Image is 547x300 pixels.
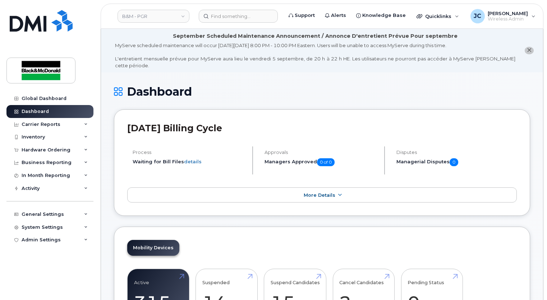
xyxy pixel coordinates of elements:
[317,158,335,166] span: 0 of 0
[265,150,378,155] h4: Approvals
[133,158,246,165] li: Waiting for Bill Files
[396,158,517,166] h5: Managerial Disputes
[396,150,517,155] h4: Disputes
[173,32,458,40] div: September Scheduled Maintenance Announcement / Annonce D'entretient Prévue Pour septembre
[127,240,179,256] a: Mobility Devices
[304,192,335,198] span: More Details
[115,42,515,69] div: MyServe scheduled maintenance will occur [DATE][DATE] 8:00 PM - 10:00 PM Eastern. Users will be u...
[133,150,246,155] h4: Process
[184,159,202,164] a: details
[114,85,530,98] h1: Dashboard
[265,158,378,166] h5: Managers Approved
[450,158,458,166] span: 0
[525,47,534,54] button: close notification
[127,123,517,133] h2: [DATE] Billing Cycle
